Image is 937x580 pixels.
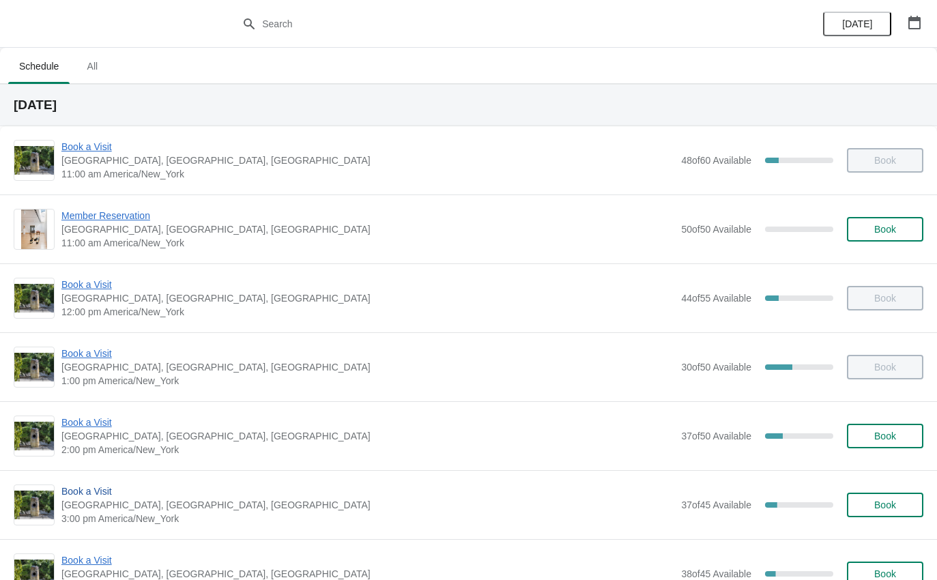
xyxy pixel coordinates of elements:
[61,443,674,456] span: 2:00 pm America/New_York
[847,493,923,517] button: Book
[61,347,674,360] span: Book a Visit
[14,422,54,450] img: Book a Visit | The Noguchi Museum, 33rd Road, Queens, NY, USA | 2:00 pm America/New_York
[61,305,674,319] span: 12:00 pm America/New_York
[681,293,751,304] span: 44 of 55 Available
[14,98,923,112] h2: [DATE]
[61,209,674,222] span: Member Reservation
[14,284,54,313] img: Book a Visit | The Noguchi Museum, 33rd Road, Queens, NY, USA | 12:00 pm America/New_York
[14,146,54,175] img: Book a Visit | The Noguchi Museum, 33rd Road, Queens, NY, USA | 11:00 am America/New_York
[61,512,674,525] span: 3:00 pm America/New_York
[847,217,923,242] button: Book
[681,224,751,235] span: 50 of 50 Available
[61,553,674,567] span: Book a Visit
[61,374,674,388] span: 1:00 pm America/New_York
[61,236,674,250] span: 11:00 am America/New_York
[61,484,674,498] span: Book a Visit
[8,54,70,78] span: Schedule
[14,353,54,381] img: Book a Visit | The Noguchi Museum, 33rd Road, Queens, NY, USA | 1:00 pm America/New_York
[14,491,54,519] img: Book a Visit | The Noguchi Museum, 33rd Road, Queens, NY, USA | 3:00 pm America/New_York
[874,431,896,441] span: Book
[681,431,751,441] span: 37 of 50 Available
[874,224,896,235] span: Book
[61,498,674,512] span: [GEOGRAPHIC_DATA], [GEOGRAPHIC_DATA], [GEOGRAPHIC_DATA]
[823,12,891,36] button: [DATE]
[842,18,872,29] span: [DATE]
[21,209,48,249] img: Member Reservation | The Noguchi Museum, 33rd Road, Queens, NY, USA | 11:00 am America/New_York
[75,54,109,78] span: All
[61,222,674,236] span: [GEOGRAPHIC_DATA], [GEOGRAPHIC_DATA], [GEOGRAPHIC_DATA]
[681,362,751,373] span: 30 of 50 Available
[681,155,751,166] span: 48 of 60 Available
[681,499,751,510] span: 37 of 45 Available
[61,416,674,429] span: Book a Visit
[874,568,896,579] span: Book
[61,429,674,443] span: [GEOGRAPHIC_DATA], [GEOGRAPHIC_DATA], [GEOGRAPHIC_DATA]
[261,12,703,36] input: Search
[874,499,896,510] span: Book
[61,360,674,374] span: [GEOGRAPHIC_DATA], [GEOGRAPHIC_DATA], [GEOGRAPHIC_DATA]
[61,140,674,154] span: Book a Visit
[847,424,923,448] button: Book
[61,167,674,181] span: 11:00 am America/New_York
[681,568,751,579] span: 38 of 45 Available
[61,291,674,305] span: [GEOGRAPHIC_DATA], [GEOGRAPHIC_DATA], [GEOGRAPHIC_DATA]
[61,154,674,167] span: [GEOGRAPHIC_DATA], [GEOGRAPHIC_DATA], [GEOGRAPHIC_DATA]
[61,278,674,291] span: Book a Visit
